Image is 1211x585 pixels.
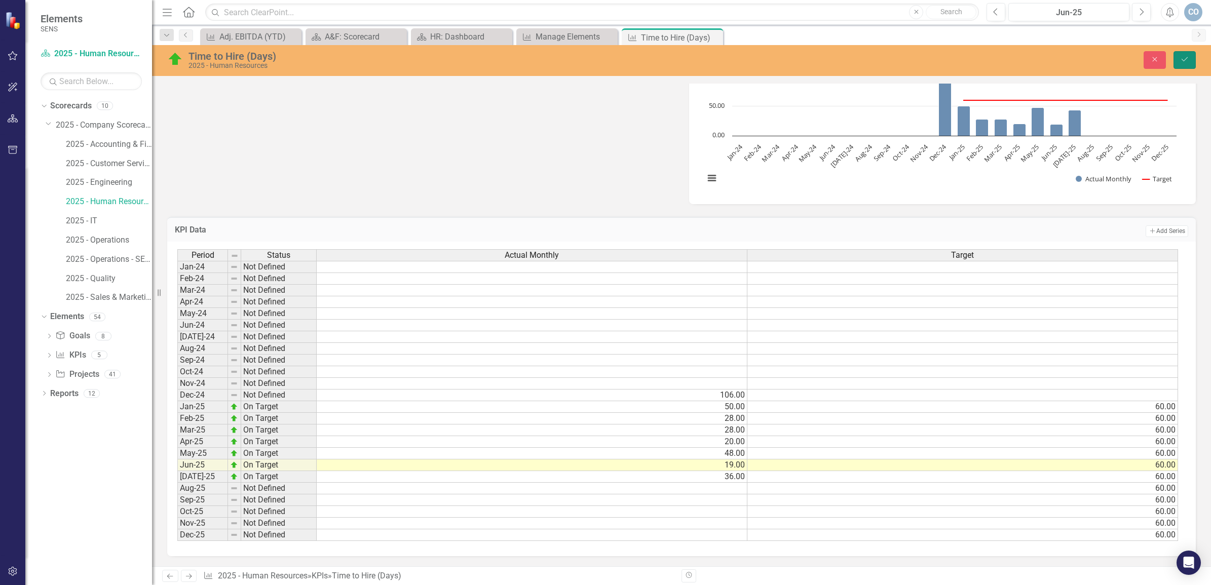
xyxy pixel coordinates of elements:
img: 8DAGhfEEPCf229AAAAAElFTkSuQmCC [230,519,238,527]
td: Jan-24 [177,261,228,273]
text: Oct-24 [890,142,911,163]
td: Not Defined [241,261,317,273]
td: May-25 [177,448,228,459]
td: 60.00 [747,494,1178,506]
img: 8DAGhfEEPCf229AAAAAElFTkSuQmCC [230,531,238,539]
button: Show Actual Monthly [1076,174,1131,183]
div: 41 [104,370,121,379]
input: Search Below... [41,72,142,90]
td: Not Defined [241,331,317,343]
a: 2025 - Engineering [66,177,152,188]
a: 2025 - Quality [66,273,152,285]
img: 8DAGhfEEPCf229AAAAAElFTkSuQmCC [230,275,238,283]
text: Jan-25 [947,142,967,163]
div: Manage Elements [536,30,615,43]
a: HR: Dashboard [413,30,510,43]
a: 2025 - Customer Service [66,158,152,170]
a: 2025 - Human Resources [218,571,308,580]
img: 8DAGhfEEPCf229AAAAAElFTkSuQmCC [230,321,238,329]
td: Sep-24 [177,355,228,366]
svg: Interactive chart [699,42,1182,194]
text: May-24 [797,142,819,165]
div: 12 [84,389,100,398]
td: On Target [241,424,317,436]
a: 2025 - IT [66,215,152,227]
td: Not Defined [241,355,317,366]
a: 2025 - Company Scorecard [56,120,152,131]
path: Jan-25, 50. Actual Monthly. [958,106,970,136]
text: Dec-24 [927,142,949,164]
td: Not Defined [241,320,317,331]
td: On Target [241,448,317,459]
td: Aug-24 [177,343,228,355]
td: 60.00 [747,448,1178,459]
h3: KPI Data [175,225,604,235]
path: Apr-25, 20. Actual Monthly. [1013,124,1026,136]
td: Nov-24 [177,378,228,389]
td: 60.00 [747,401,1178,413]
a: Reports [50,388,79,400]
td: Jan-25 [177,401,228,413]
div: Chart. Highcharts interactive chart. [699,42,1186,194]
a: Goals [55,330,90,342]
a: 2025 - Human Resources [41,48,142,60]
td: 60.00 [747,483,1178,494]
td: Dec-24 [177,389,228,401]
div: 10 [97,102,113,110]
td: 19.00 [317,459,747,471]
td: Sep-25 [177,494,228,506]
text: [DATE]-24 [828,142,856,170]
a: KPIs [55,349,86,361]
a: Manage Elements [519,30,615,43]
td: [DATE]-24 [177,331,228,343]
img: 8DAGhfEEPCf229AAAAAElFTkSuQmCC [230,298,238,306]
path: May-25, 48. Actual Monthly. [1032,108,1044,136]
text: Mar-25 [982,142,1003,164]
img: 8DAGhfEEPCf229AAAAAElFTkSuQmCC [230,368,238,376]
td: Mar-24 [177,285,228,296]
td: 50.00 [317,401,747,413]
a: Scorecards [50,100,92,112]
td: [DATE]-25 [177,471,228,483]
td: Not Defined [241,483,317,494]
path: Jul-25, 43. Actual Monthly. [1069,110,1081,136]
td: 20.00 [317,436,747,448]
text: 0.00 [712,130,725,139]
img: zOikAAAAAElFTkSuQmCC [230,403,238,411]
td: Feb-25 [177,413,228,424]
td: Apr-24 [177,296,228,308]
text: Oct-25 [1113,142,1133,163]
text: Dec-25 [1149,142,1170,163]
img: zOikAAAAAElFTkSuQmCC [230,414,238,422]
button: CO [1184,3,1202,21]
td: 36.00 [317,471,747,483]
img: 8DAGhfEEPCf229AAAAAElFTkSuQmCC [230,391,238,399]
td: Not Defined [241,494,317,506]
text: Mar-24 [760,142,782,164]
a: Adj. EBITDA (YTD) [203,30,299,43]
td: 60.00 [747,436,1178,448]
span: Status [267,251,290,260]
td: 28.00 [317,413,747,424]
img: zOikAAAAAElFTkSuQmCC [230,426,238,434]
td: On Target [241,413,317,424]
a: KPIs [312,571,328,580]
text: 50.00 [709,101,725,110]
img: 8DAGhfEEPCf229AAAAAElFTkSuQmCC [230,333,238,341]
div: Time to Hire (Days) [641,31,721,44]
button: Show Target [1143,174,1172,183]
text: Sep-25 [1094,142,1115,163]
div: Jun-25 [1012,7,1126,19]
td: Not Defined [241,343,317,355]
a: 2025 - Operations [66,235,152,246]
img: 8DAGhfEEPCf229AAAAAElFTkSuQmCC [230,286,238,294]
img: 8DAGhfEEPCf229AAAAAElFTkSuQmCC [230,496,238,504]
td: On Target [241,401,317,413]
td: Not Defined [241,308,317,320]
td: Not Defined [241,506,317,518]
td: Dec-25 [177,529,228,541]
td: Not Defined [241,389,317,401]
text: Jan-24 [724,142,744,163]
td: Not Defined [241,529,317,541]
td: Not Defined [241,366,317,378]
